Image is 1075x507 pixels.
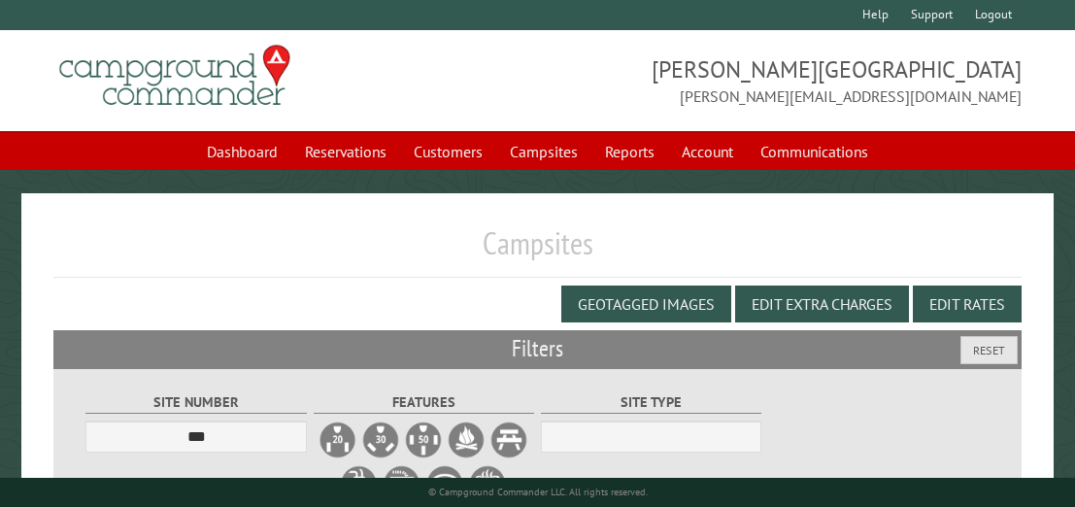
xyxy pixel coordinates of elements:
a: Customers [402,133,494,170]
label: Water Hookup [340,464,379,503]
label: WiFi Service [425,464,464,503]
h2: Filters [53,330,1021,367]
label: 20A Electrical Hookup [319,421,357,459]
h1: Campsites [53,224,1021,278]
button: Reset [960,336,1018,364]
label: Site Type [541,391,762,414]
a: Reservations [293,133,398,170]
button: Edit Extra Charges [735,286,909,322]
label: Features [314,391,535,414]
label: 30A Electrical Hookup [361,421,400,459]
label: Sewer Hookup [383,464,421,503]
label: Site Number [85,391,307,414]
a: Account [670,133,745,170]
a: Reports [593,133,666,170]
label: Picnic Table [489,421,528,459]
label: 50A Electrical Hookup [404,421,443,459]
a: Dashboard [195,133,289,170]
span: [PERSON_NAME][GEOGRAPHIC_DATA] [PERSON_NAME][EMAIL_ADDRESS][DOMAIN_NAME] [538,53,1022,108]
img: Campground Commander [53,38,296,114]
label: Firepit [447,421,486,459]
a: Campsites [498,133,589,170]
label: Grill [468,464,507,503]
button: Edit Rates [913,286,1022,322]
a: Communications [749,133,880,170]
small: © Campground Commander LLC. All rights reserved. [428,486,648,498]
button: Geotagged Images [561,286,731,322]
